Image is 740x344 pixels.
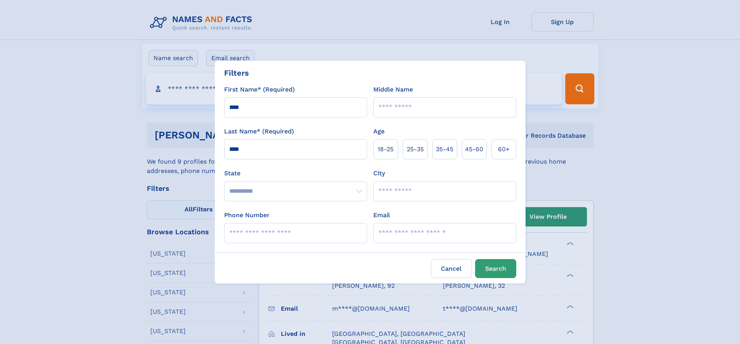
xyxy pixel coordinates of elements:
[431,259,472,278] label: Cancel
[224,211,270,220] label: Phone Number
[224,169,367,178] label: State
[475,259,516,278] button: Search
[436,145,453,154] span: 35‑45
[373,211,390,220] label: Email
[465,145,483,154] span: 45‑60
[373,127,385,136] label: Age
[224,67,249,79] div: Filters
[224,127,294,136] label: Last Name* (Required)
[373,169,385,178] label: City
[498,145,510,154] span: 60+
[407,145,424,154] span: 25‑35
[378,145,394,154] span: 18‑25
[373,85,413,94] label: Middle Name
[224,85,295,94] label: First Name* (Required)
